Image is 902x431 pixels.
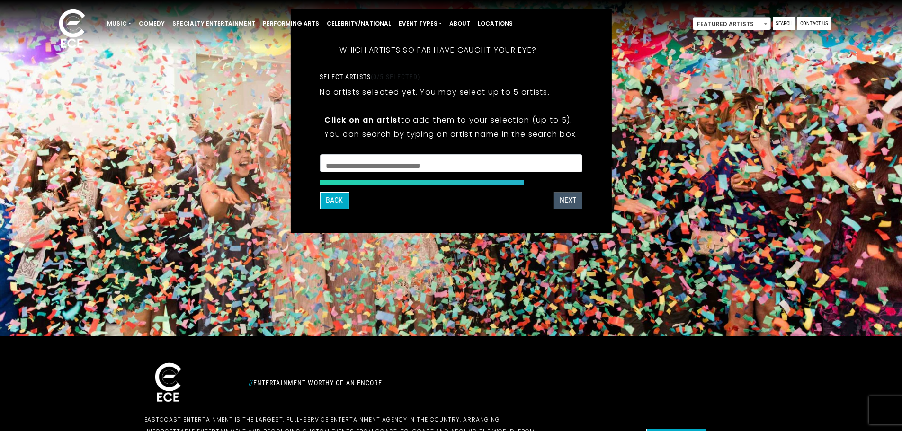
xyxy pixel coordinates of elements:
[324,128,577,140] p: You can search by typing an artist name in the search box.
[48,7,96,53] img: ece_new_logo_whitev2-1.png
[259,16,323,32] a: Performing Arts
[693,17,771,30] span: Featured Artists
[773,17,795,30] a: Search
[323,16,395,32] a: Celebrity/National
[249,379,253,387] span: //
[169,16,259,32] a: Specialty Entertainment
[395,16,446,32] a: Event Types
[324,114,401,125] strong: Click on an artist
[320,72,420,81] label: Select artists
[474,16,517,32] a: Locations
[103,16,135,32] a: Music
[326,160,576,169] textarea: Search
[243,375,555,390] div: Entertainment Worthy of an Encore
[554,192,582,209] button: Next
[320,86,550,98] p: No artists selected yet. You may select up to 5 artists.
[144,360,192,406] img: ece_new_logo_whitev2-1.png
[135,16,169,32] a: Comedy
[446,16,474,32] a: About
[324,114,577,126] p: to add them to your selection (up to 5).
[371,73,420,80] span: (0/5 selected)
[797,17,831,30] a: Contact Us
[693,18,770,31] span: Featured Artists
[320,192,349,209] button: Back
